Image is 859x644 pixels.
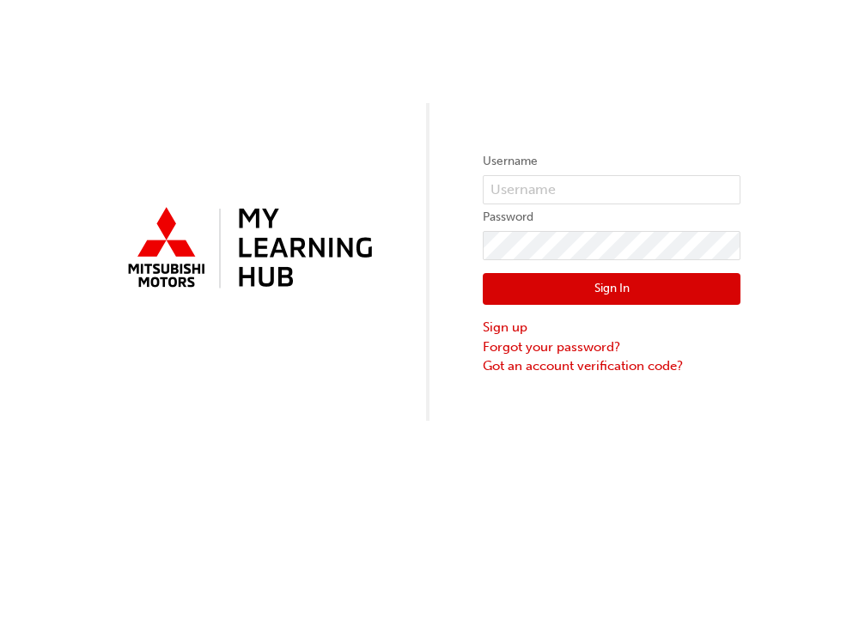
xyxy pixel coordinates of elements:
[483,175,740,204] input: Username
[119,200,376,298] img: mmal
[483,356,740,376] a: Got an account verification code?
[483,207,740,228] label: Password
[483,337,740,357] a: Forgot your password?
[483,151,740,172] label: Username
[483,273,740,306] button: Sign In
[483,318,740,337] a: Sign up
